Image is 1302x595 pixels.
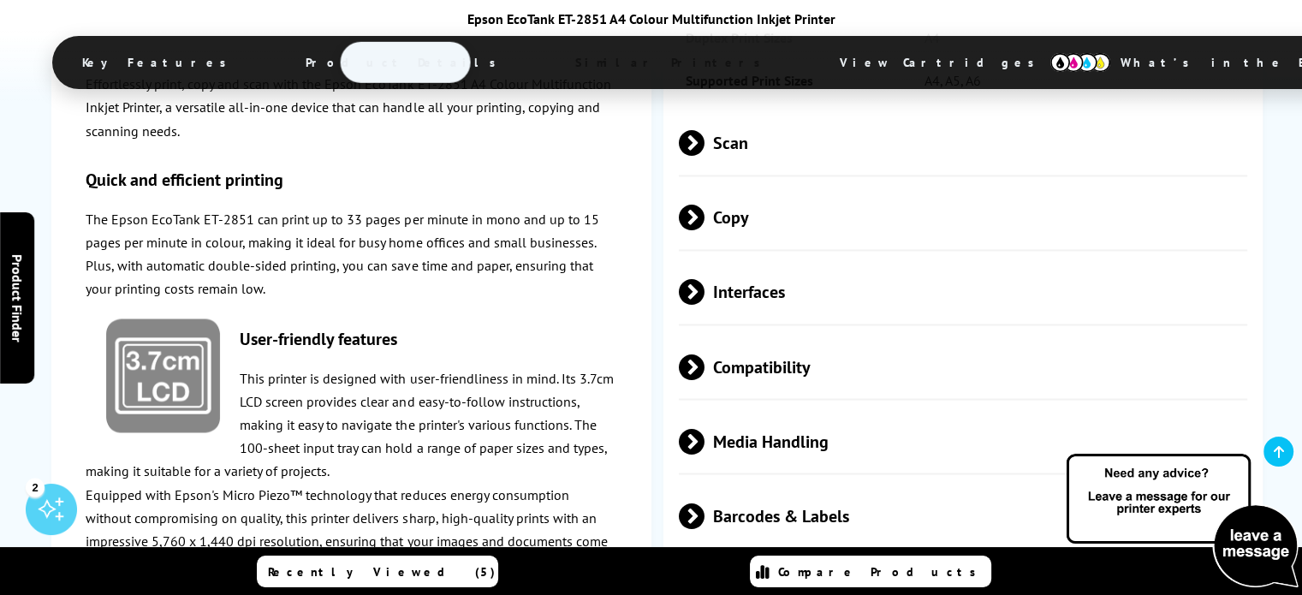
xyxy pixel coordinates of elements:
[679,185,1247,249] span: Copy
[679,110,1247,175] span: Scan
[86,366,617,483] p: This printer is designed with user-friendliness in mind. Its 3.7cm LCD screen provides clear and ...
[268,564,496,580] span: Recently Viewed (5)
[9,253,26,342] span: Product Finder
[56,42,261,83] span: Key Features
[86,483,617,576] p: Equipped with Epson's Micro Piezo™ technology that reduces energy consumption without compromisin...
[86,74,617,144] p: Effortlessly print, copy and scan with the Epson EcoTank ET-2851 A4 Colour Multifunction Inkjet P...
[679,483,1247,547] span: Barcodes & Labels
[1050,53,1110,72] img: cmyk-icon.svg
[778,564,985,580] span: Compare Products
[750,556,991,587] a: Compare Products
[86,209,617,302] p: The Epson EcoTank ET-2851 can print up to 33 pages per minute in mono and up to 15 pages per minu...
[86,327,617,349] h3: User-friendly features
[106,318,220,432] img: Epson-3.7cm-Display-Icon.png
[257,556,498,587] a: Recently Viewed (5)
[679,408,1247,473] span: Media Handling
[52,10,1251,27] div: Epson EcoTank ET-2851 A4 Colour Multifunction Inkjet Printer
[814,40,1076,85] span: View Cartridges
[280,42,531,83] span: Product Details
[550,42,795,83] span: Similar Printers
[26,478,45,497] div: 2
[679,334,1247,398] span: Compatibility
[679,259,1247,324] span: Interfaces
[86,170,617,192] h3: Quick and efficient printing
[1062,451,1302,592] img: Open Live Chat window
